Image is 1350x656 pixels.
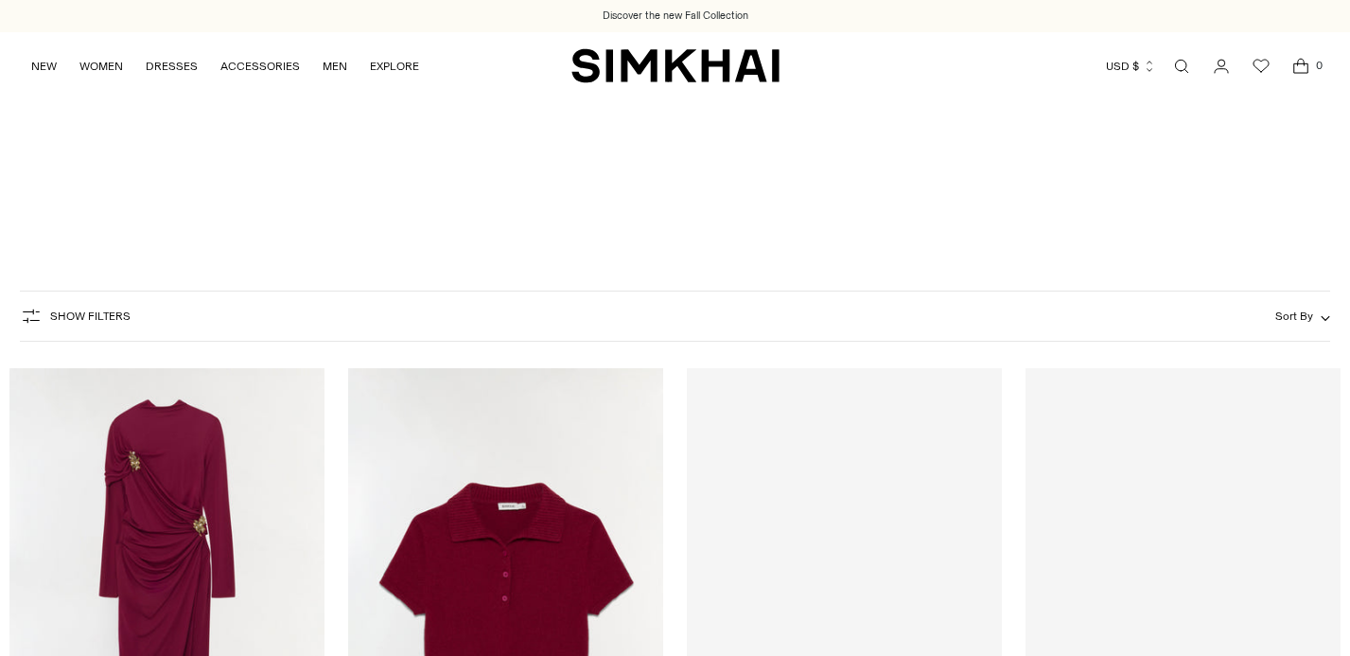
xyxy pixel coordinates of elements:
[1275,306,1330,327] button: Sort By
[220,45,300,87] a: ACCESSORIES
[1163,47,1201,85] a: Open search modal
[1282,47,1320,85] a: Open cart modal
[1275,310,1313,323] span: Sort By
[31,45,57,87] a: NEW
[1242,47,1280,85] a: Wishlist
[1202,47,1240,85] a: Go to the account page
[20,301,131,331] button: Show Filters
[1106,45,1156,87] button: USD $
[571,47,780,84] a: SIMKHAI
[323,45,347,87] a: MEN
[1310,57,1327,74] span: 0
[50,310,131,323] span: Show Filters
[370,45,419,87] a: EXPLORE
[146,45,198,87] a: DRESSES
[79,45,123,87] a: WOMEN
[603,9,748,24] a: Discover the new Fall Collection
